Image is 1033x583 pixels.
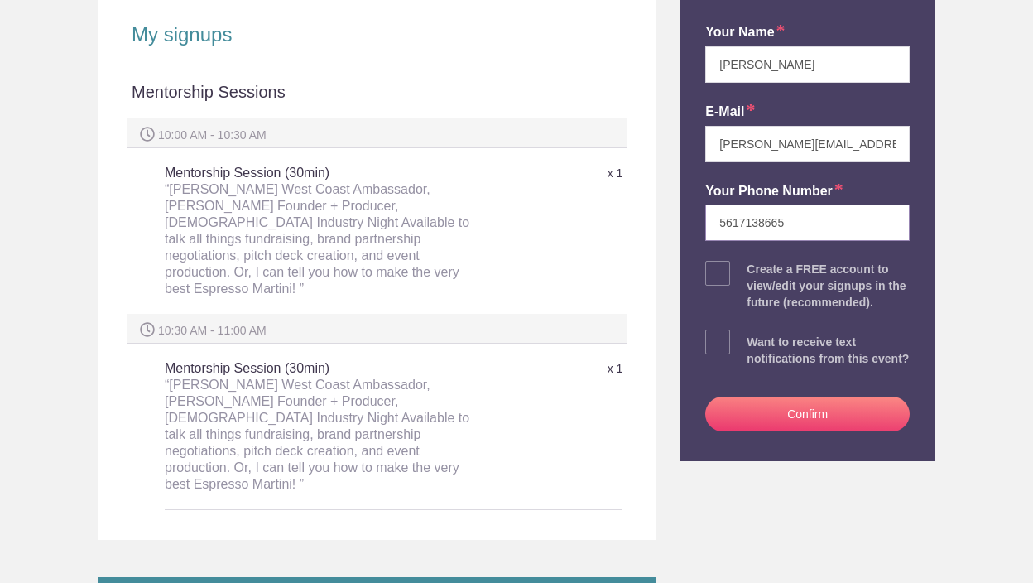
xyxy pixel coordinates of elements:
[140,322,155,337] img: Spot time
[132,22,622,47] h2: My signups
[165,352,470,501] h5: Mentorship Session (30min)
[165,157,470,306] h5: Mentorship Session (30min)
[127,118,627,148] div: 10:00 AM - 10:30 AM
[132,80,622,118] div: Mentorship Sessions
[705,103,755,122] label: E-mail
[127,314,627,344] div: 10:30 AM - 11:00 AM
[747,334,910,367] div: Want to receive text notifications from this event?
[705,397,910,431] button: Confirm
[705,46,910,83] input: e.g. Julie Farrell
[165,377,470,493] div: “[PERSON_NAME] West Coast Ambassador, [PERSON_NAME] Founder + Producer, [DEMOGRAPHIC_DATA] Indust...
[705,182,843,201] label: Your Phone Number
[705,205,910,241] input: e.g. +14155552671
[140,127,155,142] img: Spot time
[470,354,622,383] div: x 1
[470,159,622,188] div: x 1
[747,261,910,311] div: Create a FREE account to view/edit your signups in the future (recommended).
[705,126,910,162] input: e.g. julie@gmail.com
[705,23,785,42] label: your name
[165,181,470,297] div: “[PERSON_NAME] West Coast Ambassador, [PERSON_NAME] Founder + Producer, [DEMOGRAPHIC_DATA] Indust...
